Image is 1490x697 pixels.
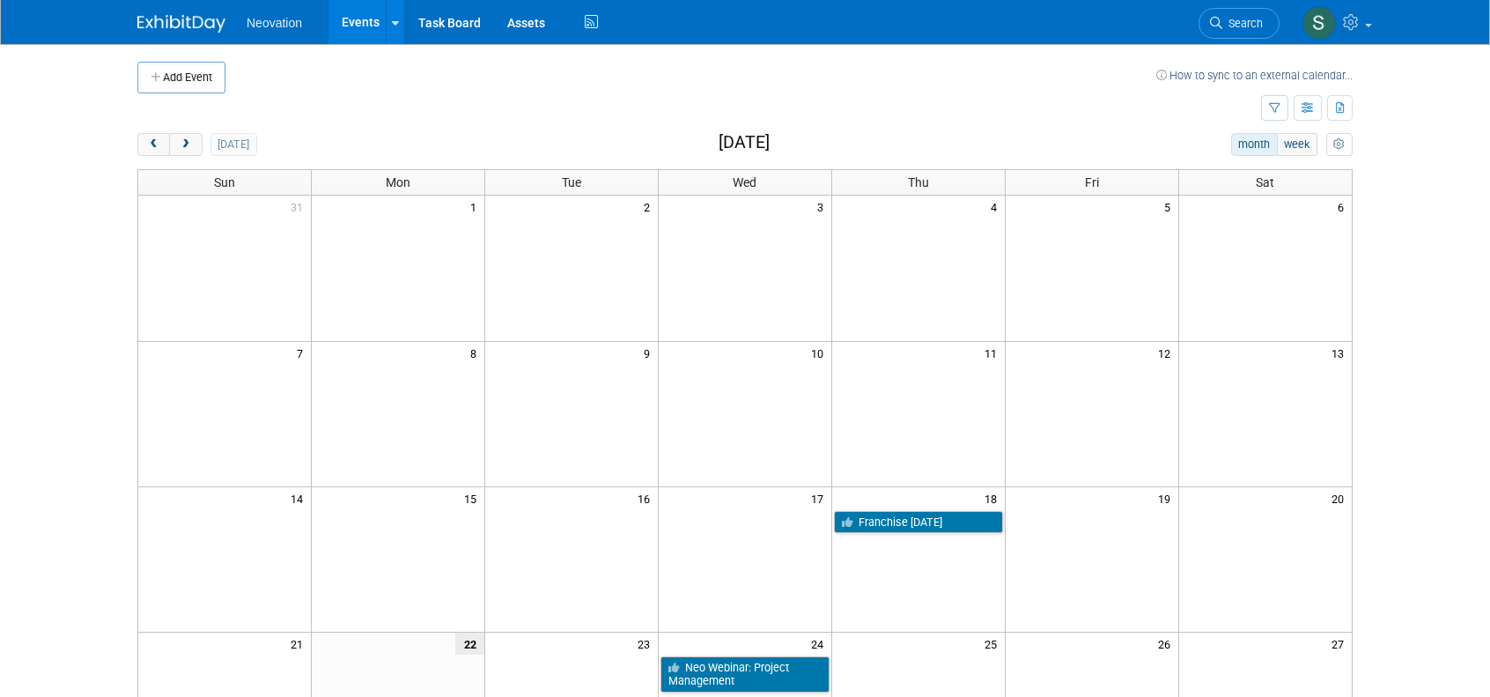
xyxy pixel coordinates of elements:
[247,16,302,30] span: Neovation
[137,62,225,93] button: Add Event
[210,133,257,156] button: [DATE]
[660,656,830,693] a: Neo Webinar: Project Management
[169,133,202,156] button: next
[983,342,1005,364] span: 11
[1085,175,1099,189] span: Fri
[462,487,484,509] span: 15
[1326,133,1353,156] button: myCustomButton
[1222,17,1263,30] span: Search
[733,175,756,189] span: Wed
[137,133,170,156] button: prev
[1333,139,1345,151] i: Personalize Calendar
[1330,487,1352,509] span: 20
[1199,8,1280,39] a: Search
[1156,487,1178,509] span: 19
[636,633,658,655] span: 23
[1277,133,1317,156] button: week
[289,196,311,218] span: 31
[1330,633,1352,655] span: 27
[386,175,410,189] span: Mon
[1336,196,1352,218] span: 6
[636,487,658,509] span: 16
[1162,196,1178,218] span: 5
[642,342,658,364] span: 9
[642,196,658,218] span: 2
[834,511,1003,534] a: Franchise [DATE]
[908,175,929,189] span: Thu
[815,196,831,218] span: 3
[809,487,831,509] span: 17
[1156,633,1178,655] span: 26
[809,342,831,364] span: 10
[289,487,311,509] span: 14
[1156,342,1178,364] span: 12
[214,175,235,189] span: Sun
[983,633,1005,655] span: 25
[719,133,770,152] h2: [DATE]
[137,15,225,33] img: ExhibitDay
[989,196,1005,218] span: 4
[1330,342,1352,364] span: 13
[1156,69,1353,82] a: How to sync to an external calendar...
[468,196,484,218] span: 1
[1302,6,1336,40] img: Susan Hurrell
[455,633,484,655] span: 22
[295,342,311,364] span: 7
[1256,175,1274,189] span: Sat
[468,342,484,364] span: 8
[289,633,311,655] span: 21
[983,487,1005,509] span: 18
[809,633,831,655] span: 24
[562,175,581,189] span: Tue
[1231,133,1278,156] button: month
